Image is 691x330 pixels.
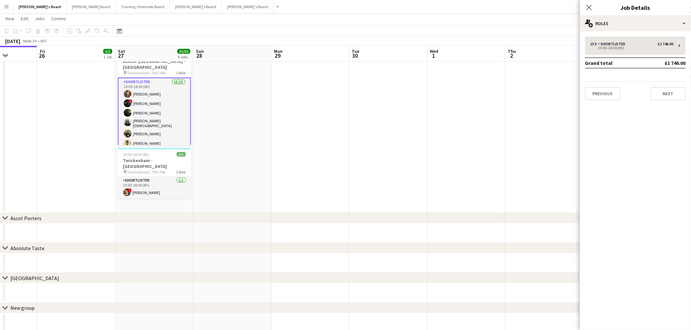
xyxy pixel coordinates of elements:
a: Edit [18,14,31,23]
span: Sun [196,48,204,54]
div: 1 Job [104,54,112,59]
span: 29 [273,52,282,59]
button: Next [651,87,686,100]
span: 30 [351,52,360,59]
span: Fri [40,48,45,54]
div: 10:00-18:00 (8h) [590,46,674,50]
span: 27 [117,52,125,59]
a: Jobs [32,14,47,23]
span: Twickenham, TW2 7BA [127,170,166,174]
span: Week 39 [22,38,38,43]
td: Grand total [585,58,645,68]
span: Tue [352,48,360,54]
button: Previous [585,87,620,100]
app-job-card: 10:00-18:00 (8h)1/1Twickenham - [GEOGRAPHIC_DATA] Twickenham, TW2 7BA1 RoleShortlisted1/110:00-18... [118,148,191,199]
h3: Job Details [580,3,691,12]
span: Twickenham, TW2 7BA [127,70,166,75]
span: Jobs [35,16,45,22]
span: ! [129,99,133,103]
span: 1/1 [177,152,186,157]
span: 26 [39,52,45,59]
app-card-role: Shortlisted1/110:00-18:00 (8h)![PERSON_NAME] [118,177,191,199]
button: [PERSON_NAME] Board [67,0,116,13]
div: Roles [580,16,691,31]
span: 2 [507,52,516,59]
span: Thu [508,48,516,54]
div: Absolute Taste [10,245,44,251]
span: 53/53 [177,49,190,54]
span: 1 [429,52,439,59]
div: £1 746.00 [658,42,674,46]
h3: ACRED: [GEOGRAPHIC_DATA] - [GEOGRAPHIC_DATA] [118,58,191,70]
app-job-card: 10:00-18:00 (8h)15/15ACRED: [GEOGRAPHIC_DATA] - [GEOGRAPHIC_DATA] Twickenham, TW2 7BA1 RoleShortl... [118,49,191,145]
span: 10:00-18:00 (8h) [123,152,150,157]
div: Shortlisted [598,42,628,46]
button: [PERSON_NAME]'s Board [222,0,274,13]
app-card-role: Shortlisted15/1510:00-18:00 (8h)[PERSON_NAME]![PERSON_NAME][PERSON_NAME][PERSON_NAME][DEMOGRAPHIC... [118,78,191,235]
span: 28 [195,52,204,59]
td: £1 746.00 [645,58,686,68]
span: 1 Role [176,70,186,75]
span: 5/5 [103,49,112,54]
span: Wed [430,48,439,54]
div: 15 x [590,42,598,46]
div: BST [40,38,47,43]
button: Training / Interview Board [116,0,170,13]
h3: Twickenham - [GEOGRAPHIC_DATA] [118,157,191,169]
a: Comms [49,14,69,23]
button: [PERSON_NAME]'s Board [13,0,67,13]
button: [PERSON_NAME]'s Board [170,0,222,13]
a: View [3,14,17,23]
div: New group [10,305,35,311]
div: [GEOGRAPHIC_DATA] [10,275,59,281]
span: ! [128,188,132,192]
div: Ascot Porters [10,215,41,221]
span: Sat [118,48,125,54]
div: [DATE] [5,38,20,44]
span: Comms [51,16,66,22]
span: View [5,16,14,22]
span: 1 Role [176,170,186,174]
div: 4 Jobs [178,54,190,59]
span: Edit [21,16,28,22]
span: Mon [274,48,282,54]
